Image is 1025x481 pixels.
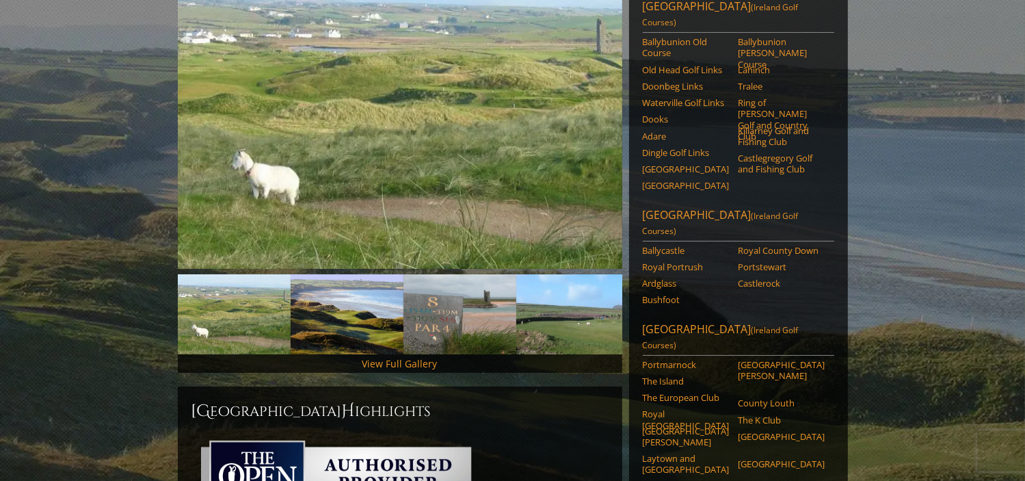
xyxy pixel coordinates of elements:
a: Dooks [643,114,730,125]
a: Ballycastle [643,245,730,256]
a: Old Head Golf Links [643,64,730,75]
a: Lahinch [738,64,825,75]
a: Bushfoot [643,294,730,305]
a: Castlegregory Golf and Fishing Club [738,153,825,175]
a: Adare [643,131,730,142]
a: Portmarnock [643,359,730,370]
a: Ballybunion Old Course [643,36,730,59]
a: [GEOGRAPHIC_DATA](Ireland Golf Courses) [643,322,834,356]
a: Dingle Golf Links [643,147,730,158]
a: Portstewart [738,261,825,272]
a: [GEOGRAPHIC_DATA][PERSON_NAME] [738,359,825,382]
a: The Island [643,376,730,387]
a: Royal County Down [738,245,825,256]
a: Doonbeg Links [643,81,730,92]
a: Killarney Golf and Fishing Club [738,125,825,148]
a: County Louth [738,398,825,408]
a: [GEOGRAPHIC_DATA](Ireland Golf Courses) [643,207,834,242]
a: View Full Gallery [362,357,438,370]
a: [GEOGRAPHIC_DATA][PERSON_NAME] [643,426,730,448]
a: Royal Portrush [643,261,730,272]
a: [GEOGRAPHIC_DATA] [738,431,825,442]
a: Ardglass [643,278,730,289]
a: Laytown and [GEOGRAPHIC_DATA] [643,453,730,476]
a: Royal [GEOGRAPHIC_DATA] [643,408,730,431]
h2: [GEOGRAPHIC_DATA] ighlights [191,400,609,422]
a: Ballybunion [PERSON_NAME] Course [738,36,825,70]
a: Castlerock [738,278,825,289]
a: The K Club [738,415,825,426]
a: The European Club [643,392,730,403]
a: [GEOGRAPHIC_DATA] [738,458,825,469]
a: Ring of [PERSON_NAME] Golf and Country Club [738,97,825,142]
span: (Ireland Golf Courses) [643,210,799,237]
span: (Ireland Golf Courses) [643,324,799,351]
span: (Ireland Golf Courses) [643,1,799,28]
span: H [342,400,356,422]
a: [GEOGRAPHIC_DATA] [643,164,730,174]
a: [GEOGRAPHIC_DATA] [643,180,730,191]
a: Tralee [738,81,825,92]
a: Waterville Golf Links [643,97,730,108]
